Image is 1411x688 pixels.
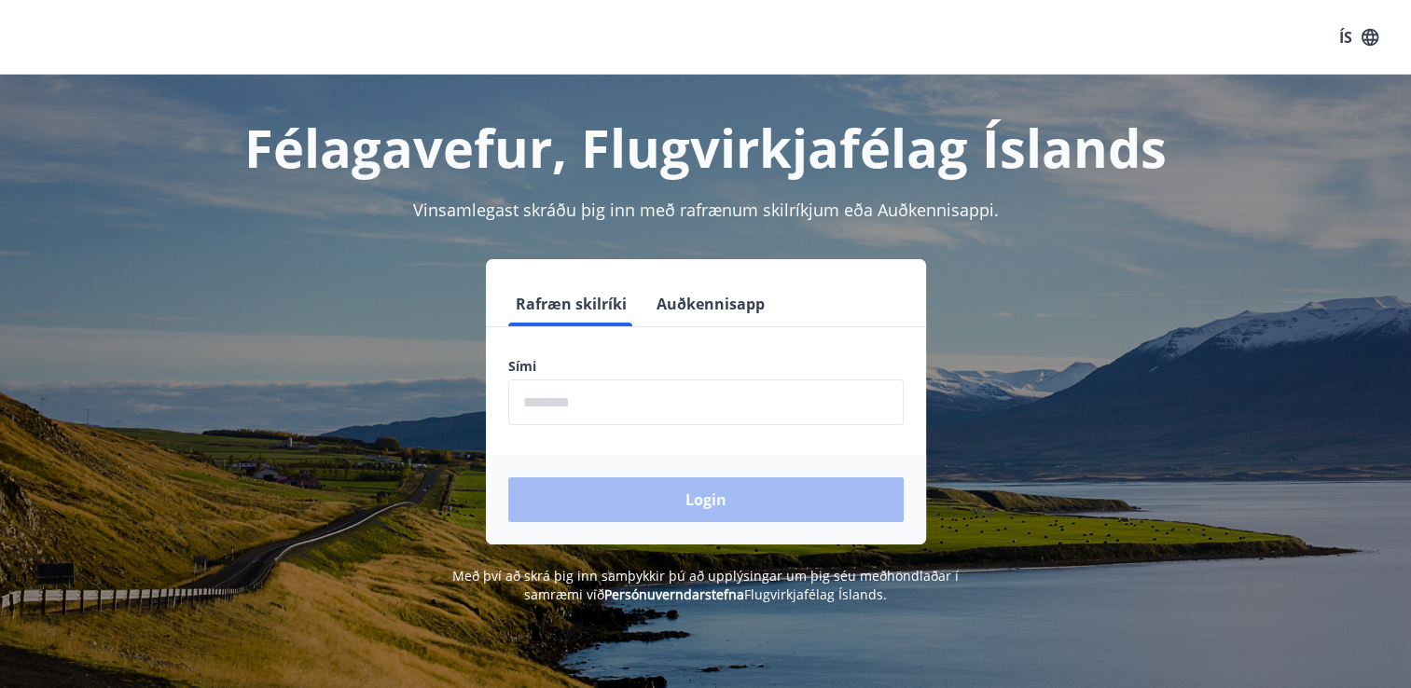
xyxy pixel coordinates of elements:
[1329,21,1389,54] button: ÍS
[604,585,744,603] a: Persónuverndarstefna
[452,567,959,603] span: Með því að skrá þig inn samþykkir þú að upplýsingar um þig séu meðhöndlaðar í samræmi við Flugvir...
[508,357,904,376] label: Sími
[649,282,772,326] button: Auðkennisapp
[508,282,634,326] button: Rafræn skilríki
[413,199,999,221] span: Vinsamlegast skráðu þig inn með rafrænum skilríkjum eða Auðkennisappi.
[57,112,1355,183] h1: Félagavefur, Flugvirkjafélag Íslands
